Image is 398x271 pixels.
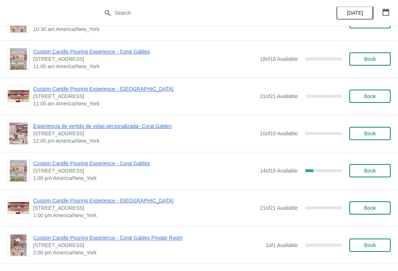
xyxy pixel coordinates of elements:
[10,48,27,70] img: Custom Candle Pouring Experience - Coral Gables | 154 Giralda Avenue, Coral Gables, FL, USA | 11:...
[33,25,262,33] span: 10:30 am America/New_York
[260,56,298,62] span: 18 of 18 Available
[33,48,256,55] span: Custom Candle Pouring Experience - Coral Gables
[33,55,256,63] span: [STREET_ADDRESS]
[10,234,27,256] img: Custom Candle Pouring Experience - Coral Gables Private Room | 154 Giralda Avenue, Coral Gables, ...
[33,234,262,242] span: Custom Candle Pouring Experience - Coral Gables Private Room
[33,63,256,70] span: 11:00 am America/New_York
[114,6,298,20] input: Search
[349,127,391,140] button: Book
[33,130,256,137] span: [STREET_ADDRESS]
[349,164,391,177] button: Book
[260,131,298,136] span: 10 of 10 Available
[8,90,29,103] img: Custom Candle Pouring Experience - Fort Lauderdale | 914 East Las Olas Boulevard, Fort Lauderdale...
[33,85,256,93] span: Custom Candle Pouring Experience - [GEOGRAPHIC_DATA]
[260,205,298,211] span: 21 of 21 Available
[336,6,373,20] button: [DATE]
[9,123,28,144] img: Experiencia de vertido de velas personalizada- Coral Gables | 154 Giralda Avenue, Coral Gables, F...
[364,93,376,99] span: Book
[33,242,262,249] span: [STREET_ADDRESS]
[260,168,298,174] span: 14 of 18 Available
[33,160,256,167] span: Custom Candle Pouring Experience - Coral Gables
[364,131,376,136] span: Book
[33,137,256,145] span: 12:00 pm America/New_York
[349,90,391,103] button: Book
[33,212,256,219] span: 1:00 pm America/New_York
[364,205,376,211] span: Book
[260,93,298,99] span: 21 of 21 Available
[266,242,298,248] span: 1 of 1 Available
[33,197,256,204] span: Custom Candle Pouring Experience - [GEOGRAPHIC_DATA]
[33,174,256,182] span: 1:00 pm America/New_York
[364,242,376,248] span: Book
[33,122,256,130] span: Experiencia de vertido de velas personalizada- Coral Gables
[33,93,256,100] span: [STREET_ADDRESS]
[349,201,391,215] button: Book
[33,167,256,174] span: [STREET_ADDRESS]
[10,160,27,181] img: Custom Candle Pouring Experience - Coral Gables | 154 Giralda Avenue, Coral Gables, FL, USA | 1:0...
[347,10,363,16] span: [DATE]
[364,168,376,174] span: Book
[33,100,256,107] span: 11:00 am America/New_York
[349,239,391,252] button: Book
[33,249,262,256] span: 2:00 pm America/New_York
[33,204,256,212] span: [STREET_ADDRESS]
[8,202,29,214] img: Custom Candle Pouring Experience - Fort Lauderdale | 914 East Las Olas Boulevard, Fort Lauderdale...
[364,56,376,62] span: Book
[349,52,391,66] button: Book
